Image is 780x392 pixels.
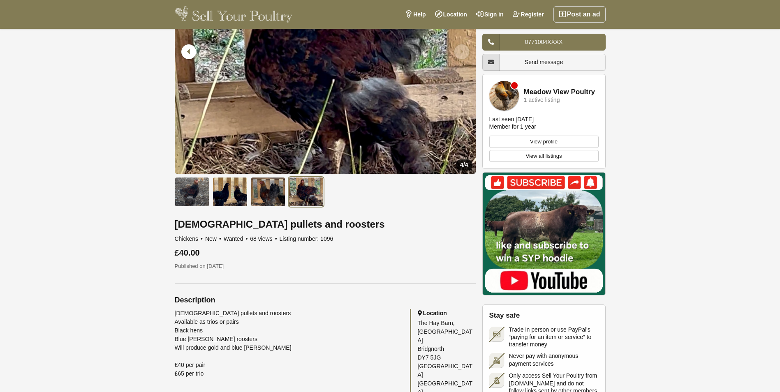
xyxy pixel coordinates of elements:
span: Listing number: 1096 [280,235,333,242]
a: Help [400,6,430,23]
span: 4 [460,161,463,168]
a: 0771004XXXX [482,34,606,51]
div: 1 active listing [524,97,560,103]
div: Member for 1 year [489,123,536,130]
span: Send message [525,59,563,65]
div: / [456,159,472,171]
img: Brahma pullets and roosters - 2 [213,177,248,207]
img: Meadow View Poultry [489,81,519,111]
span: 4 [465,161,468,168]
span: Chickens [175,235,204,242]
a: Sign in [472,6,508,23]
a: Post an ad [553,6,606,23]
div: Member is offline [511,82,518,89]
a: View all listings [489,150,599,162]
p: Published on [DATE] [175,262,476,270]
a: Meadow View Poultry [524,88,595,96]
img: Brahma pullets and roosters - 4 [289,177,324,207]
img: Brahma pullets and roosters - 1 [175,177,210,207]
img: Mat Atkinson Farming YouTube Channel [482,172,606,295]
span: New [205,235,222,242]
span: Wanted [224,235,249,242]
span: 68 views [250,235,278,242]
div: Next slide [450,41,472,62]
div: Previous slide [179,41,200,62]
img: Sell Your Poultry [175,6,293,23]
span: Never pay with anonymous payment services [509,352,599,367]
img: Brahma pullets and roosters - 3 [251,177,286,207]
h2: Stay safe [489,311,599,320]
div: [DEMOGRAPHIC_DATA] pullets and roosters Available as trios or pairs Black hens Blue [PERSON_NAME]... [175,309,402,378]
a: View profile [489,136,599,148]
span: Trade in person or use PayPal's “paying for an item or service” to transfer money [509,326,599,348]
h1: [DEMOGRAPHIC_DATA] pullets and roosters [175,219,476,230]
a: Register [508,6,549,23]
a: Send message [482,54,606,71]
div: Last seen [DATE] [489,115,534,123]
h2: Description [175,296,476,304]
span: 0771004XXXX [525,39,563,45]
a: Location [431,6,472,23]
div: £40.00 [175,248,476,257]
h2: Location [418,309,476,317]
